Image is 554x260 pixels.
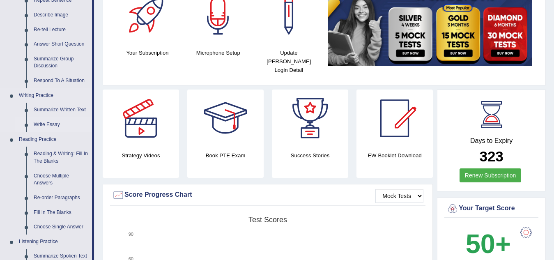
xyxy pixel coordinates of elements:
[112,189,423,201] div: Score Progress Chart
[30,52,92,74] a: Summarize Group Discussion
[30,169,92,191] a: Choose Multiple Answers
[30,103,92,117] a: Summarize Written Text
[30,8,92,23] a: Describe Image
[30,74,92,88] a: Respond To A Situation
[30,220,92,235] a: Choose Single Answer
[129,232,133,237] text: 90
[272,151,348,160] h4: Success Stories
[30,117,92,132] a: Write Essay
[30,205,92,220] a: Fill In The Blanks
[116,48,179,57] h4: Your Subscription
[479,148,503,164] b: 323
[460,168,522,182] a: Renew Subscription
[446,202,536,215] div: Your Target Score
[15,132,92,147] a: Reading Practice
[30,191,92,205] a: Re-order Paragraphs
[446,137,536,145] h4: Days to Expiry
[103,151,179,160] h4: Strategy Videos
[30,37,92,52] a: Answer Short Question
[30,147,92,168] a: Reading & Writing: Fill In The Blanks
[15,235,92,249] a: Listening Practice
[248,216,287,224] tspan: Test scores
[15,88,92,103] a: Writing Practice
[466,229,511,259] b: 50+
[356,151,433,160] h4: EW Booklet Download
[30,23,92,37] a: Re-tell Lecture
[187,151,264,160] h4: Book PTE Exam
[257,48,320,74] h4: Update [PERSON_NAME] Login Detail
[187,48,249,57] h4: Microphone Setup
